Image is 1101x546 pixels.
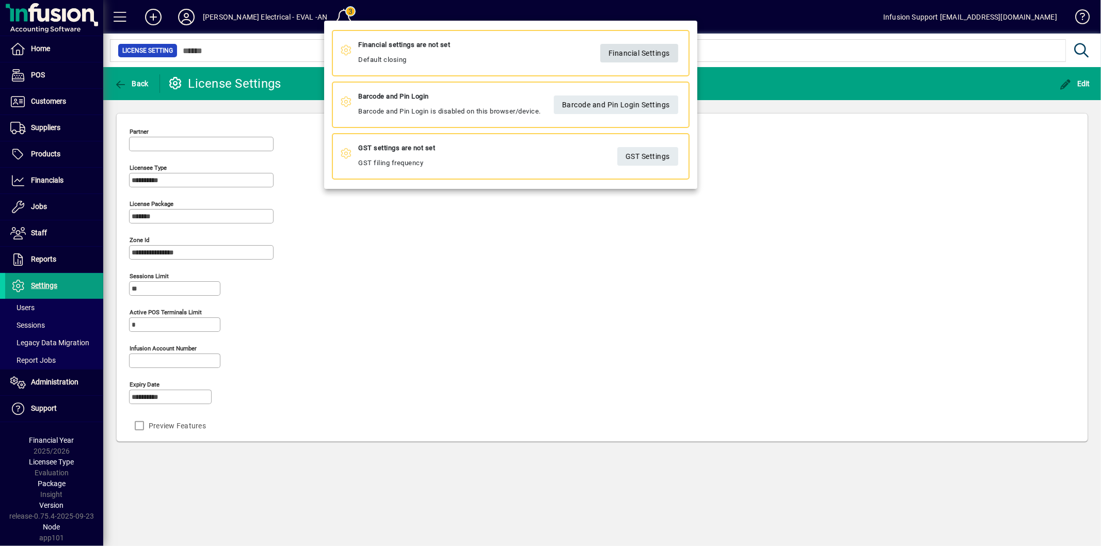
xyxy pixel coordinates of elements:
div: Barcode and Pin Login [358,90,541,103]
span: Barcode and Pin Login Settings [562,96,669,113]
a: GST Settings [617,147,678,166]
div: Barcode and Pin Login is disabled on this browser/device. [358,90,541,119]
div: GST filing frequency [358,142,435,171]
div: Default closing [358,39,450,68]
a: Financial Settings [600,44,678,62]
a: Barcode and Pin Login Settings [553,95,678,114]
span: Financial Settings [608,44,669,61]
div: GST settings are not set [358,142,435,154]
span: GST Settings [625,148,669,165]
div: Financial settings are not set [358,39,450,51]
